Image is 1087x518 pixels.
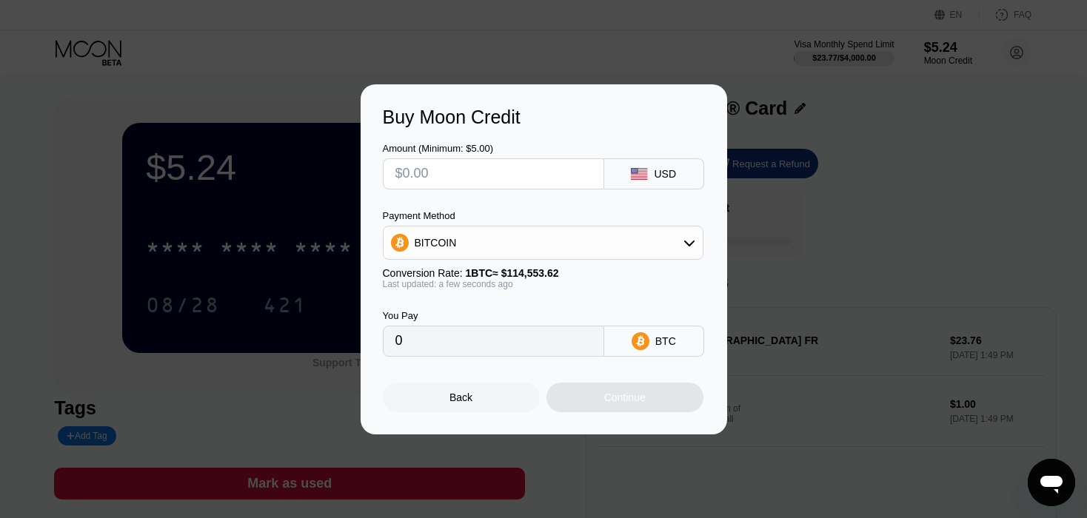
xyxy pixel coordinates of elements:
div: BTC [655,335,676,347]
div: Amount (Minimum: $5.00) [383,143,604,154]
iframe: Button to launch messaging window [1028,459,1075,506]
div: Last updated: a few seconds ago [383,279,703,289]
div: BITCOIN [384,228,703,258]
input: $0.00 [395,159,592,189]
div: BITCOIN [415,237,457,249]
span: 1 BTC ≈ $114,553.62 [466,267,559,279]
div: Payment Method [383,210,703,221]
div: You Pay [383,310,604,321]
div: Conversion Rate: [383,267,703,279]
div: USD [654,168,676,180]
div: Back [449,391,472,403]
div: Back [383,383,540,412]
div: Buy Moon Credit [383,107,705,128]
